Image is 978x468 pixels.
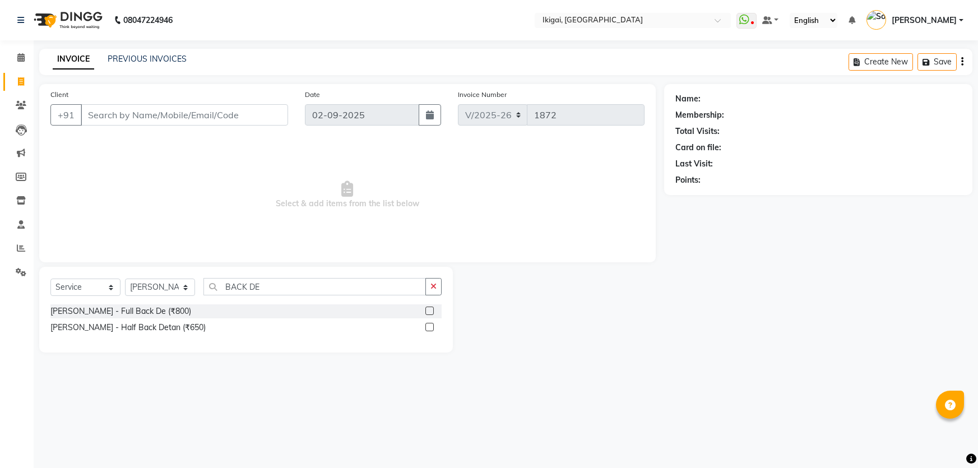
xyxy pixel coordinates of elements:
[108,54,187,64] a: PREVIOUS INVOICES
[50,104,82,126] button: +91
[123,4,173,36] b: 08047224946
[892,15,957,26] span: [PERSON_NAME]
[50,90,68,100] label: Client
[931,423,967,457] iframe: chat widget
[866,10,886,30] img: Soumita
[675,93,701,105] div: Name:
[50,305,191,317] div: [PERSON_NAME] - Full Back De (₹800)
[675,142,721,154] div: Card on file:
[305,90,320,100] label: Date
[81,104,288,126] input: Search by Name/Mobile/Email/Code
[29,4,105,36] img: logo
[675,158,713,170] div: Last Visit:
[917,53,957,71] button: Save
[53,49,94,69] a: INVOICE
[50,139,645,251] span: Select & add items from the list below
[50,322,206,333] div: [PERSON_NAME] - Half Back Detan (₹650)
[675,126,720,137] div: Total Visits:
[849,53,913,71] button: Create New
[675,109,724,121] div: Membership:
[203,278,426,295] input: Search or Scan
[675,174,701,186] div: Points:
[458,90,507,100] label: Invoice Number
